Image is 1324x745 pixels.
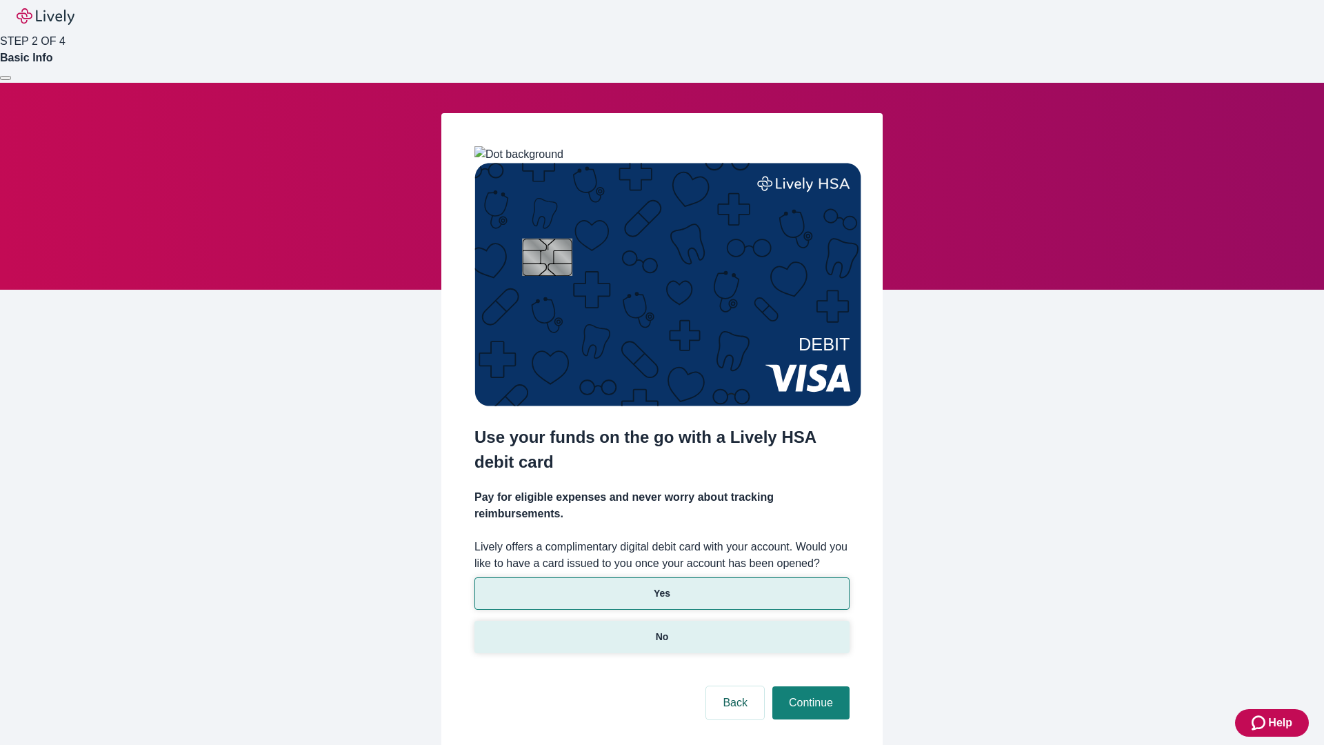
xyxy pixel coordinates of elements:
[17,8,74,25] img: Lively
[772,686,850,719] button: Continue
[474,621,850,653] button: No
[474,539,850,572] label: Lively offers a complimentary digital debit card with your account. Would you like to have a card...
[474,163,861,406] img: Debit card
[654,586,670,601] p: Yes
[656,630,669,644] p: No
[1252,715,1268,731] svg: Zendesk support icon
[1235,709,1309,737] button: Zendesk support iconHelp
[474,146,563,163] img: Dot background
[474,425,850,475] h2: Use your funds on the go with a Lively HSA debit card
[1268,715,1292,731] span: Help
[706,686,764,719] button: Back
[474,577,850,610] button: Yes
[474,489,850,522] h4: Pay for eligible expenses and never worry about tracking reimbursements.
